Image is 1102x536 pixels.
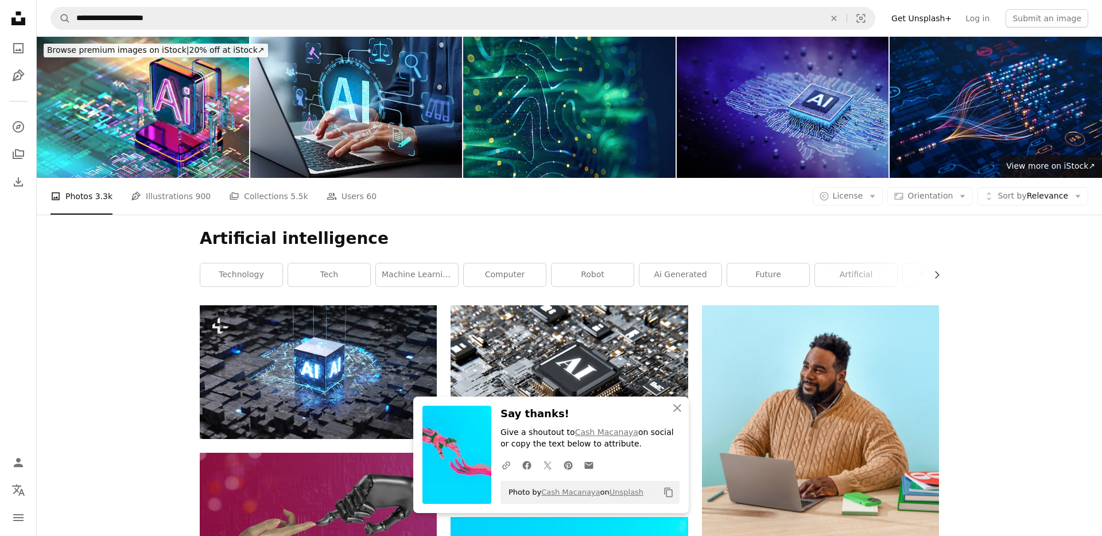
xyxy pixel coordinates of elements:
[7,479,30,502] button: Language
[959,9,996,28] a: Log in
[503,483,643,502] span: Photo by on
[833,191,863,200] span: License
[131,178,211,215] a: Illustrations 900
[821,7,847,29] button: Clear
[7,115,30,138] a: Explore
[847,7,875,29] button: Visual search
[813,187,883,205] button: License
[575,428,638,437] a: Cash Macanaya
[998,191,1068,202] span: Relevance
[376,263,458,286] a: machine learning
[51,7,71,29] button: Search Unsplash
[887,187,973,205] button: Orientation
[7,37,30,60] a: Photos
[200,367,437,377] a: AI, Artificial Intelligence concept,3d rendering,conceptual image.
[998,191,1026,200] span: Sort by
[727,263,809,286] a: future
[366,190,377,203] span: 60
[500,427,680,450] p: Give a shoutout to on social or copy the text below to attribute.
[7,451,30,474] a: Log in / Sign up
[639,263,721,286] a: ai generated
[7,64,30,87] a: Illustrations
[999,155,1102,178] a: View more on iStock↗
[1006,9,1088,28] button: Submit an image
[37,37,249,178] img: Digital abstract CPU. AI - Artificial Intelligence and machine learning concept
[500,406,680,422] h3: Say thanks!
[7,143,30,166] a: Collections
[451,305,688,503] img: a computer chip with the letter a on top of it
[47,45,265,55] span: 20% off at iStock ↗
[463,37,676,178] img: Technology Background with Flowing Lines and Light Particles
[537,453,558,476] a: Share on Twitter
[558,453,579,476] a: Share on Pinterest
[250,37,463,178] img: AI governance and responsive generative artificial intelligence use. Compliance strategy and risk...
[7,506,30,529] button: Menu
[907,191,953,200] span: Orientation
[196,190,211,203] span: 900
[200,514,437,524] a: two hands touching each other in front of a pink background
[200,228,939,249] h1: Artificial intelligence
[884,9,959,28] a: Get Unsplash+
[903,263,985,286] a: background
[51,7,875,30] form: Find visuals sitewide
[890,37,1102,178] img: AI powers big data analysis and automation workflows, showcasing neural networks and data streams...
[327,178,377,215] a: Users 60
[815,263,897,286] a: artificial
[290,190,308,203] span: 5.5k
[1006,161,1095,170] span: View more on iStock ↗
[200,305,437,438] img: AI, Artificial Intelligence concept,3d rendering,conceptual image.
[288,263,370,286] a: tech
[677,37,889,178] img: AI Technology - Artificial Intelligence Brain Chip - Wide Concepts. Copy Space
[541,488,600,496] a: Cash Macanaya
[926,263,939,286] button: scroll list to the right
[47,45,189,55] span: Browse premium images on iStock |
[229,178,308,215] a: Collections 5.5k
[977,187,1088,205] button: Sort byRelevance
[37,37,275,64] a: Browse premium images on iStock|20% off at iStock↗
[659,483,678,502] button: Copy to clipboard
[517,453,537,476] a: Share on Facebook
[200,263,282,286] a: technology
[579,453,599,476] a: Share over email
[7,170,30,193] a: Download History
[464,263,546,286] a: computer
[610,488,643,496] a: Unsplash
[552,263,634,286] a: robot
